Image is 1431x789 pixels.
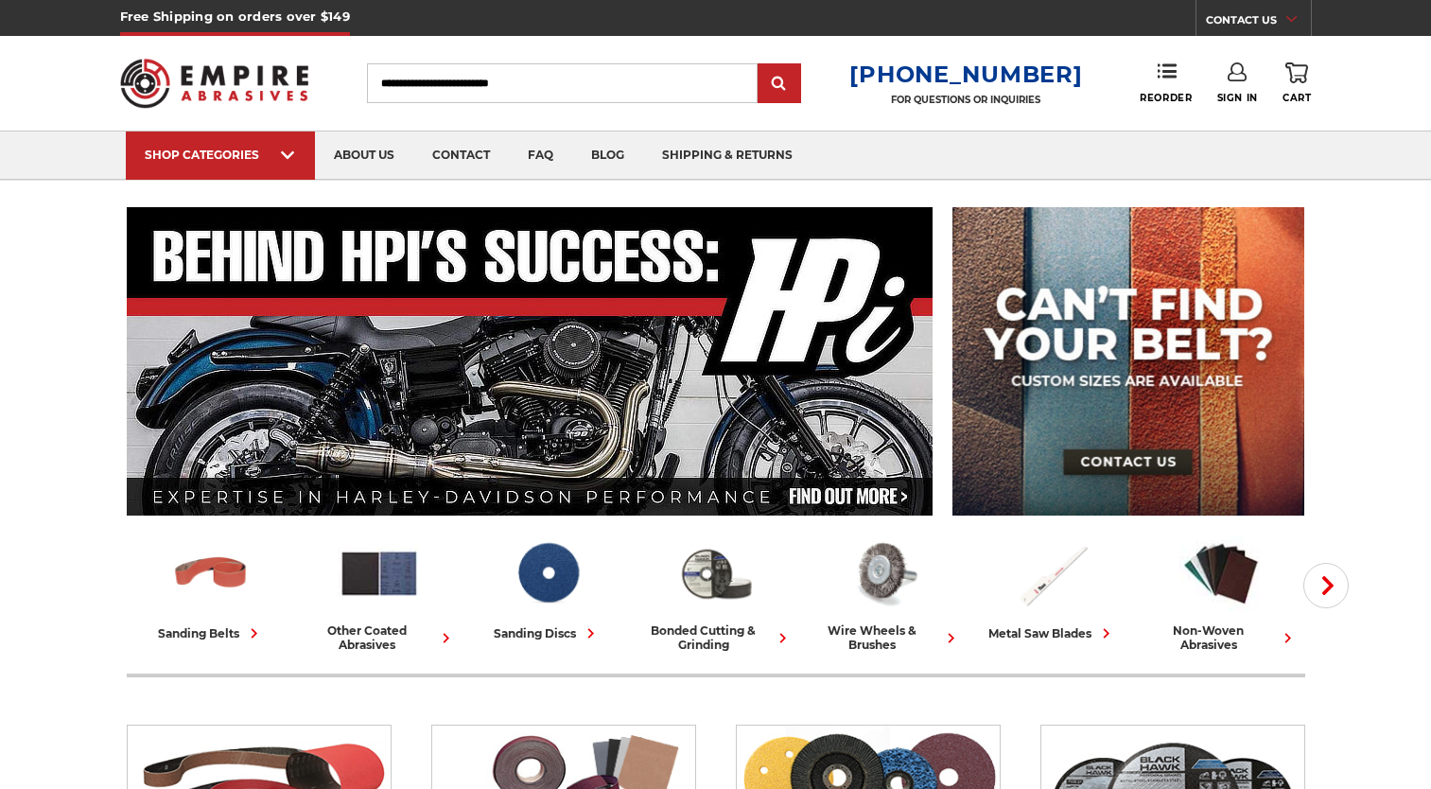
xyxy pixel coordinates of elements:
input: Submit [760,65,798,103]
a: shipping & returns [643,131,811,180]
img: promo banner for custom belts. [952,207,1304,516]
a: [PHONE_NUMBER] [849,61,1082,88]
div: SHOP CATEGORIES [145,148,296,162]
a: CONTACT US [1206,9,1311,36]
a: Cart [1283,62,1311,104]
p: FOR QUESTIONS OR INQUIRIES [849,94,1082,106]
img: Bonded Cutting & Grinding [674,533,758,614]
img: Metal Saw Blades [1011,533,1094,614]
a: wire wheels & brushes [808,533,961,652]
a: metal saw blades [976,533,1129,643]
img: Other Coated Abrasives [338,533,421,614]
span: Cart [1283,92,1311,104]
div: wire wheels & brushes [808,623,961,652]
img: Empire Abrasives [120,46,309,120]
a: Reorder [1140,62,1192,103]
a: about us [315,131,413,180]
a: faq [509,131,572,180]
div: non-woven abrasives [1144,623,1298,652]
a: non-woven abrasives [1144,533,1298,652]
a: sanding discs [471,533,624,643]
span: Sign In [1217,92,1258,104]
a: sanding belts [134,533,288,643]
a: contact [413,131,509,180]
button: Next [1303,563,1349,608]
a: blog [572,131,643,180]
img: Banner for an interview featuring Horsepower Inc who makes Harley performance upgrades featured o... [127,207,934,516]
img: Sanding Belts [169,533,253,614]
img: Sanding Discs [506,533,589,614]
span: Reorder [1140,92,1192,104]
div: metal saw blades [988,623,1116,643]
a: bonded cutting & grinding [639,533,793,652]
div: bonded cutting & grinding [639,623,793,652]
img: Non-woven Abrasives [1179,533,1263,614]
div: sanding belts [158,623,264,643]
img: Wire Wheels & Brushes [843,533,926,614]
a: other coated abrasives [303,533,456,652]
div: other coated abrasives [303,623,456,652]
div: sanding discs [494,623,601,643]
